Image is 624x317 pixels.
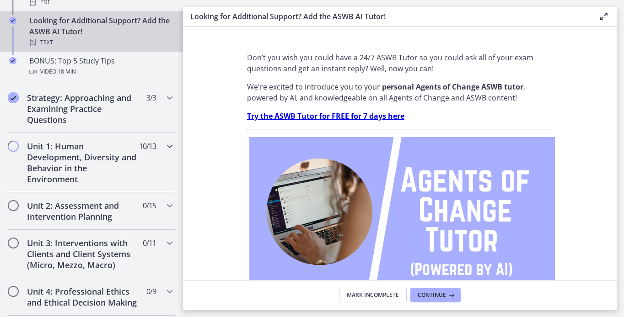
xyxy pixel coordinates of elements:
[27,141,139,185] h2: Unit 1: Human Development, Diversity and Behavior in the Environment
[146,92,156,103] span: 3 / 3
[143,200,156,211] span: 0 / 15
[9,17,16,24] i: Completed
[9,57,16,64] i: Completed
[29,15,172,48] div: Looking for Additional Support? Add the ASWB AI Tutor!
[247,111,404,121] a: Try the ASWB Tutor for FREE for 7 days here
[27,200,139,222] h2: Unit 2: Assessment and Intervention Planning
[382,82,523,92] strong: personal Agents of Change ASWB tutor
[249,137,555,310] img: Agents_of_Change_Tutor.png
[29,55,172,77] div: BONUS: Top 5 Study Tips
[27,92,139,125] h2: Strategy: Approaching and Examining Practice Questions
[8,92,19,103] i: Completed
[143,238,156,248] span: 0 / 11
[29,37,172,48] div: Text
[347,291,399,299] span: Mark Incomplete
[56,66,76,77] span: · 18 min
[410,288,461,302] button: Continue
[339,288,407,302] button: Mark Incomplete
[29,66,172,77] div: Video
[27,238,139,270] h2: Unit 3: Interventions with Clients and Client Systems (Micro, Mezzo, Macro)
[27,286,139,308] h2: Unit 4: Professional Ethics and Ethical Decision Making
[146,286,156,297] span: 0 / 9
[418,291,446,299] span: Continue
[139,141,156,152] span: 10 / 13
[247,81,553,103] p: We're excited to introduce you to your , powered by AI, and knowledgeable on all Agents of Change...
[247,52,553,74] p: Don’t you wish you could have a 24/7 ASWB Tutor so you could ask all of your exam questions and g...
[190,11,584,22] h3: Looking for Additional Support? Add the ASWB AI Tutor!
